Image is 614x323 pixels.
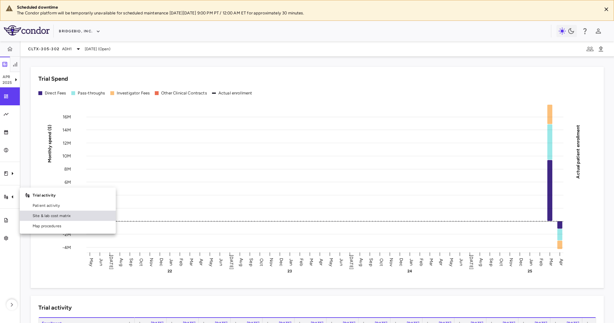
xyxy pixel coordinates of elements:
[33,213,111,219] span: Site & lab cost matrix
[33,192,111,198] p: Trial activity
[20,190,116,200] div: Trial activity
[20,221,116,231] a: Map procedures
[20,200,116,211] a: Patient activity
[33,223,111,229] span: Map procedures
[20,211,116,221] a: Site & lab cost matrix
[33,203,111,208] span: Patient activity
